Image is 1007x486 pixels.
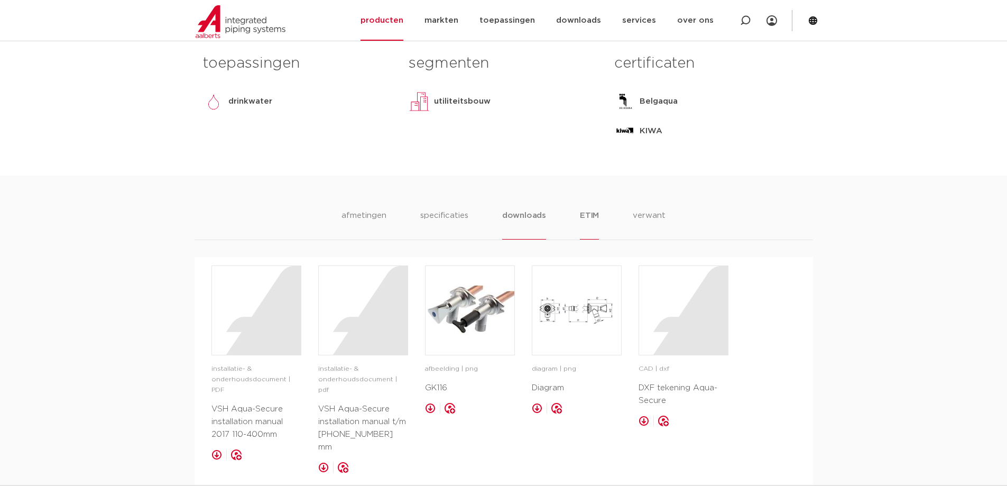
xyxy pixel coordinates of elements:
h3: toepassingen [203,53,393,74]
li: specificaties [420,209,468,240]
p: Belgaqua [640,95,678,108]
img: utiliteitsbouw [409,91,430,112]
p: installatie- & onderhoudsdocument | PDF [211,364,301,396]
p: KIWA [640,125,662,137]
p: VSH Aqua-Secure installation manual 2017 110-400mm [211,403,301,441]
h3: segmenten [409,53,598,74]
li: verwant [633,209,666,240]
a: image for GK116 [425,265,515,355]
p: utiliteitsbouw [434,95,491,108]
a: image for Diagram [532,265,622,355]
img: drinkwater [203,91,224,112]
li: downloads [502,209,546,240]
img: image for Diagram [532,266,621,355]
div: my IPS [766,9,777,32]
img: image for GK116 [426,266,514,355]
p: DXF tekening Aqua-Secure [639,382,728,407]
li: ETIM [580,209,599,240]
p: afbeelding | png [425,364,515,374]
img: KIWA [614,121,635,142]
p: drinkwater [228,95,272,108]
p: diagram | png [532,364,622,374]
p: Diagram [532,382,622,395]
li: afmetingen [341,209,386,240]
img: Belgaqua [614,91,635,112]
p: VSH Aqua-Secure installation manual t/m [PHONE_NUMBER] mm [318,403,408,454]
p: GK116 [425,382,515,395]
p: installatie- & onderhoudsdocument | pdf [318,364,408,396]
h3: certificaten [614,53,804,74]
p: CAD | dxf [639,364,728,374]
